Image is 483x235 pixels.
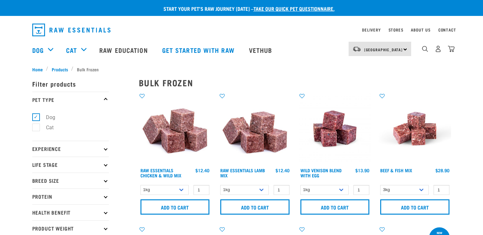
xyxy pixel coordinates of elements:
a: Raw Essentials Chicken & Wild Mix [140,169,181,176]
img: home-icon@2x.png [448,46,455,52]
a: Beef & Fish Mix [380,169,412,171]
img: Beef Mackerel 1 [379,93,451,165]
p: Health Benefit [32,204,109,220]
label: Cat [36,124,56,132]
a: Raw Education [93,37,155,63]
span: Home [32,66,43,73]
h2: Bulk Frozen [139,78,451,88]
img: Pile Of Cubed Chicken Wild Meat Mix [139,93,211,165]
nav: dropdown navigation [27,21,456,39]
input: 1 [434,185,449,195]
img: user.png [435,46,441,52]
input: 1 [353,185,369,195]
p: Pet Type [32,92,109,108]
a: Delivery [362,29,381,31]
div: $28.90 [435,168,449,173]
span: Products [52,66,68,73]
a: About Us [411,29,430,31]
a: Dog [32,45,44,55]
a: Wild Venison Blend with Egg [300,169,342,176]
input: Add to cart [300,199,370,215]
a: Vethub [243,37,280,63]
label: Dog [36,113,58,121]
div: $13.90 [355,168,369,173]
a: Raw Essentials Lamb Mix [220,169,265,176]
a: Products [48,66,71,73]
p: Protein [32,189,109,204]
p: Life Stage [32,157,109,173]
input: Add to cart [140,199,210,215]
img: Venison Egg 1616 [299,93,371,165]
p: Breed Size [32,173,109,189]
span: [GEOGRAPHIC_DATA] [364,48,403,51]
input: 1 [193,185,209,195]
img: Raw Essentials Logo [32,24,110,36]
input: Add to cart [220,199,290,215]
a: Stores [389,29,404,31]
p: Filter products [32,76,109,92]
a: Get started with Raw [156,37,243,63]
a: Contact [438,29,456,31]
input: 1 [274,185,290,195]
a: take our quick pet questionnaire. [253,7,335,10]
img: home-icon-1@2x.png [422,46,428,52]
div: $12.40 [275,168,290,173]
p: Experience [32,141,109,157]
a: Cat [66,45,77,55]
a: Home [32,66,46,73]
nav: breadcrumbs [32,66,451,73]
img: van-moving.png [352,46,361,52]
div: $12.40 [195,168,209,173]
img: ?1041 RE Lamb Mix 01 [219,93,291,165]
input: Add to cart [380,199,449,215]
